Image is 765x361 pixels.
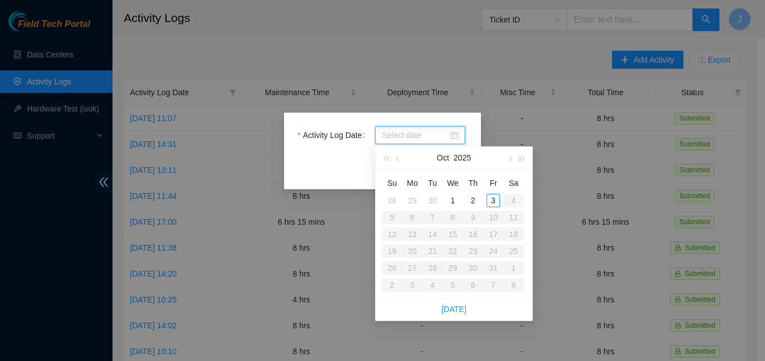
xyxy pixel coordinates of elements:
a: [DATE] [442,305,466,314]
th: Tu [422,174,443,192]
div: 30 [426,194,439,207]
div: 28 [385,194,399,207]
td: 2025-10-03 [483,192,503,209]
div: 2 [466,194,480,207]
th: Mo [402,174,422,192]
div: 1 [446,194,460,207]
td: 2025-10-01 [443,192,463,209]
th: Sa [503,174,524,192]
button: Oct [437,146,449,169]
th: We [443,174,463,192]
div: 3 [487,194,500,207]
th: Su [382,174,402,192]
button: 2025 [453,146,471,169]
input: Activity Log Date [382,129,448,141]
div: 29 [406,194,419,207]
td: 2025-09-29 [402,192,422,209]
th: Th [463,174,483,192]
td: 2025-09-28 [382,192,402,209]
th: Fr [483,174,503,192]
td: 2025-09-30 [422,192,443,209]
td: 2025-10-02 [463,192,483,209]
label: Activity Log Date [298,126,370,144]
